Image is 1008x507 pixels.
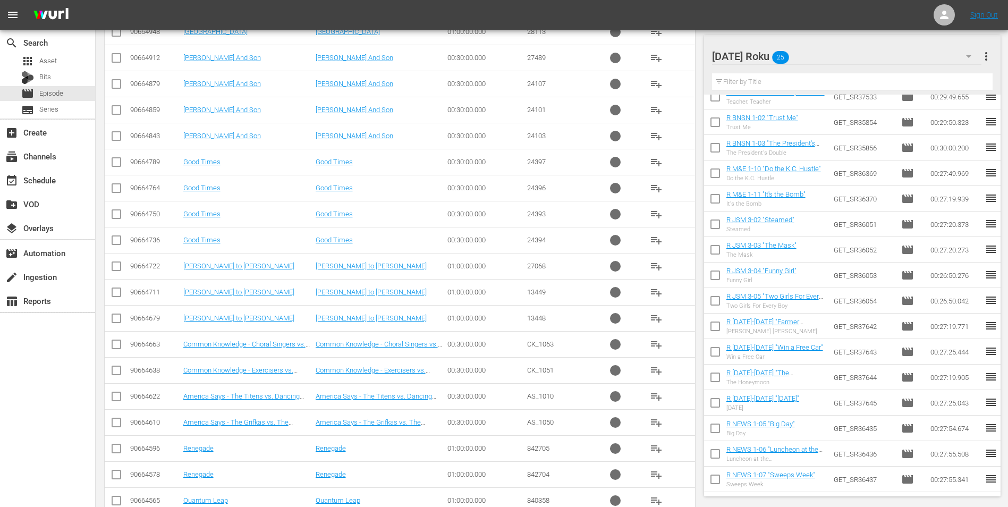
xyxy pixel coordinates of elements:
[985,192,997,205] span: reorder
[643,227,669,253] button: playlist_add
[130,314,180,322] div: 90664679
[447,418,523,426] div: 00:30:00.000
[901,243,914,256] span: Episode
[447,392,523,400] div: 00:30:00.000
[5,271,18,284] span: Ingestion
[985,319,997,332] span: reorder
[726,445,823,461] a: R NEWS 1-06 "Luncheon at the [GEOGRAPHIC_DATA]"
[926,314,985,339] td: 00:27:19.771
[21,55,34,67] span: Asset
[21,87,34,100] span: Episode
[643,384,669,409] button: playlist_add
[21,71,34,84] div: Bits
[527,236,546,244] span: 24394
[985,217,997,230] span: reorder
[650,390,663,403] span: playlist_add
[316,444,346,452] a: Renegade
[130,54,180,62] div: 90664912
[985,141,997,154] span: reorder
[726,251,797,258] div: The Mask
[5,198,18,211] span: VOD
[829,416,897,441] td: GET_SR36435
[650,52,663,64] span: playlist_add
[643,358,669,383] button: playlist_add
[130,496,180,504] div: 90664565
[985,268,997,281] span: reorder
[447,54,523,62] div: 00:30:00.000
[447,340,523,348] div: 00:30:00.000
[650,364,663,377] span: playlist_add
[726,394,799,402] a: R [DATE]-[DATE] "[DATE]"
[650,78,663,90] span: playlist_add
[447,496,523,504] div: 01:00:00.000
[39,104,58,115] span: Series
[985,115,997,128] span: reorder
[130,158,180,166] div: 90664789
[829,390,897,416] td: GET_SR37645
[316,184,353,192] a: Good Times
[726,379,826,386] div: The Honeymoon
[901,345,914,358] span: Episode
[183,236,221,244] a: Good Times
[901,90,914,103] span: Episode
[5,126,18,139] span: Create
[183,444,214,452] a: Renegade
[726,455,826,462] div: Luncheon at the [GEOGRAPHIC_DATA]
[447,28,523,36] div: 01:00:00.000
[39,88,63,99] span: Episode
[829,135,897,160] td: GET_SR35856
[650,104,663,116] span: playlist_add
[643,201,669,227] button: playlist_add
[130,262,180,270] div: 90664722
[926,339,985,365] td: 00:27:25.444
[985,370,997,383] span: reorder
[130,392,180,400] div: 90664622
[130,288,180,296] div: 90664711
[316,106,393,114] a: [PERSON_NAME] And Son
[316,236,353,244] a: Good Times
[726,277,797,284] div: Funny Girl
[650,234,663,247] span: playlist_add
[901,269,914,282] span: Episode
[316,314,427,322] a: [PERSON_NAME] to [PERSON_NAME]
[527,496,549,504] span: 840358
[726,216,794,224] a: R JSM 3-02 "Steamed"
[829,365,897,390] td: GET_SR37644
[183,106,261,114] a: [PERSON_NAME] And Son
[643,332,669,357] button: playlist_add
[447,470,523,478] div: 01:00:00.000
[527,366,554,374] span: CK_1051
[316,392,436,408] a: America Says - The Titens vs. Dancing Divas
[130,470,180,478] div: 90664578
[726,226,794,233] div: Steamed
[726,420,795,428] a: R NEWS 1-05 "Big Day"
[650,182,663,195] span: playlist_add
[650,338,663,351] span: playlist_add
[901,192,914,205] span: Episode
[183,392,304,408] a: America Says - The Titens vs. Dancing Divas
[643,45,669,71] button: playlist_add
[985,294,997,307] span: reorder
[130,80,180,88] div: 90664879
[985,472,997,485] span: reorder
[26,3,77,28] img: ans4CAIJ8jUAAAAAAAAAAAAAAAAAAAAAAAAgQb4GAAAAAAAAAAAAAAAAAAAAAAAAJMjXAAAAAAAAAAAAAAAAAAAAAAAAgAT5G...
[316,288,427,296] a: [PERSON_NAME] to [PERSON_NAME]
[447,444,523,452] div: 01:00:00.000
[726,124,798,131] div: Trust Me
[527,54,546,62] span: 27489
[650,494,663,507] span: playlist_add
[726,328,826,335] div: [PERSON_NAME] [PERSON_NAME]
[5,222,18,235] span: Overlays
[316,54,393,62] a: [PERSON_NAME] And Son
[527,340,554,348] span: CK_1063
[901,141,914,154] span: Episode
[829,186,897,212] td: GET_SR36370
[643,149,669,175] button: playlist_add
[130,210,180,218] div: 90664750
[447,184,523,192] div: 00:30:00.000
[726,302,826,309] div: Two Girls For Every Boy
[6,9,19,21] span: menu
[643,280,669,305] button: playlist_add
[726,318,803,334] a: R [DATE]-[DATE] "Farmer [PERSON_NAME]"
[316,132,393,140] a: [PERSON_NAME] And Son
